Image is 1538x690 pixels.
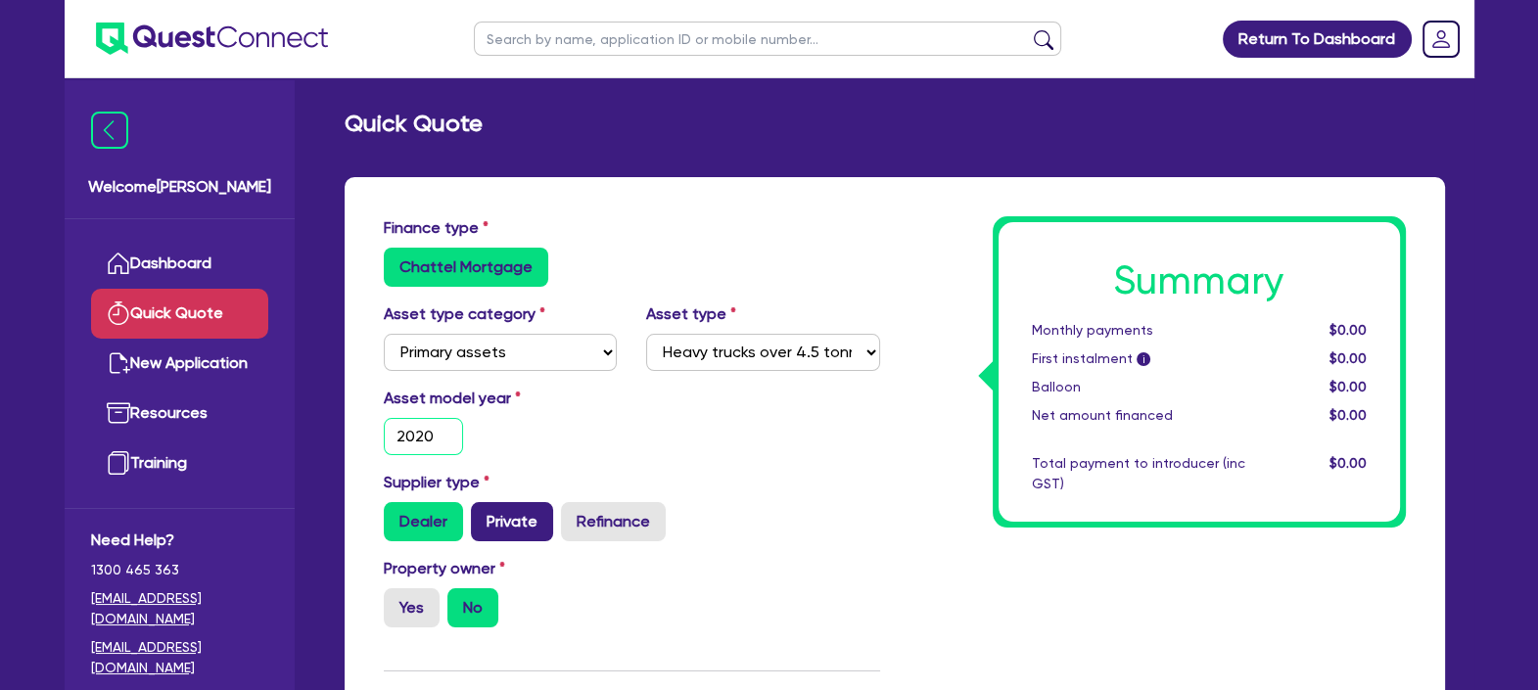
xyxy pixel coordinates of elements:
img: resources [107,401,130,425]
label: Private [471,502,553,541]
img: training [107,451,130,475]
a: Resources [91,389,268,438]
span: $0.00 [1328,407,1366,423]
label: Chattel Mortgage [384,248,548,287]
label: Finance type [384,216,489,240]
label: Asset type category [384,302,545,326]
a: Dropdown toggle [1416,14,1467,65]
img: quest-connect-logo-blue [96,23,328,55]
img: quick-quote [107,301,130,325]
a: Training [91,438,268,488]
input: Search by name, application ID or mobile number... [474,22,1061,56]
label: Refinance [561,502,666,541]
a: Quick Quote [91,289,268,339]
a: Dashboard [91,239,268,289]
label: No [447,588,498,627]
h1: Summary [1032,257,1367,304]
a: [EMAIL_ADDRESS][DOMAIN_NAME] [91,588,268,629]
img: icon-menu-close [91,112,128,149]
label: Yes [384,588,440,627]
span: Need Help? [91,529,268,552]
div: Net amount financed [1017,405,1260,426]
span: $0.00 [1328,322,1366,338]
a: [EMAIL_ADDRESS][DOMAIN_NAME] [91,637,268,678]
span: i [1137,352,1150,366]
span: Welcome [PERSON_NAME] [88,175,271,199]
span: $0.00 [1328,350,1366,366]
div: Monthly payments [1017,320,1260,341]
div: Balloon [1017,377,1260,397]
a: Return To Dashboard [1223,21,1412,58]
div: Total payment to introducer (inc GST) [1017,453,1260,494]
a: New Application [91,339,268,389]
span: $0.00 [1328,455,1366,471]
label: Supplier type [384,471,489,494]
label: Property owner [384,557,505,580]
div: First instalment [1017,348,1260,369]
h2: Quick Quote [345,110,483,138]
span: $0.00 [1328,379,1366,394]
img: new-application [107,351,130,375]
label: Dealer [384,502,463,541]
label: Asset type [646,302,736,326]
span: 1300 465 363 [91,560,268,580]
label: Asset model year [369,387,632,410]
